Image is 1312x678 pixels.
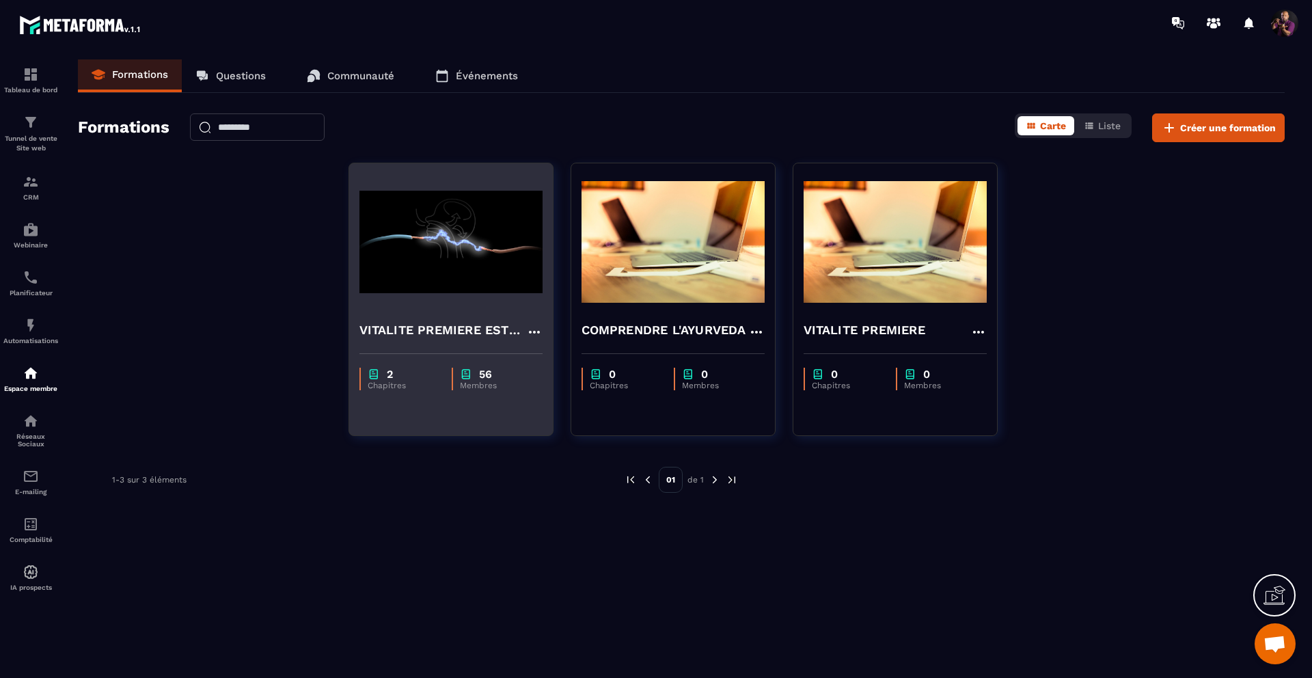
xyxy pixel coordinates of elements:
h4: VITALITE PREMIERE ESTRELLA [359,321,526,340]
img: scheduler [23,269,39,286]
div: Ouvrir le chat [1255,623,1296,664]
p: Chapitres [812,381,882,390]
p: E-mailing [3,488,58,496]
img: chapter [460,368,472,381]
img: logo [19,12,142,37]
p: 1-3 sur 3 éléments [112,475,187,485]
p: Tableau de bord [3,86,58,94]
p: CRM [3,193,58,201]
p: Chapitres [368,381,438,390]
a: schedulerschedulerPlanificateur [3,259,58,307]
p: Communauté [327,70,394,82]
img: email [23,468,39,485]
p: Membres [682,381,751,390]
button: Carte [1017,116,1074,135]
a: formation-backgroundVITALITE PREMIEREchapter0Chapitreschapter0Membres [793,163,1015,453]
p: Webinaire [3,241,58,249]
img: formation-background [804,174,987,310]
img: chapter [368,368,380,381]
img: formation-background [582,174,765,310]
a: accountantaccountantComptabilité [3,506,58,554]
span: Créer une formation [1180,121,1276,135]
img: chapter [904,368,916,381]
p: Formations [112,68,168,81]
img: chapter [590,368,602,381]
p: Membres [904,381,973,390]
h2: Formations [78,113,169,142]
p: Planificateur [3,289,58,297]
img: automations [23,365,39,381]
p: Questions [216,70,266,82]
a: formation-backgroundCOMPRENDRE L'AYURVEDAchapter0Chapitreschapter0Membres [571,163,793,453]
img: automations [23,221,39,238]
p: IA prospects [3,584,58,591]
span: Liste [1098,120,1121,131]
img: formation-background [359,174,543,310]
p: 0 [831,368,838,381]
a: formationformationCRM [3,163,58,211]
p: 0 [701,368,708,381]
p: 01 [659,467,683,493]
a: Formations [78,59,182,92]
p: Chapitres [590,381,660,390]
h4: COMPRENDRE L'AYURVEDA [582,321,746,340]
p: 56 [479,368,492,381]
button: Liste [1076,116,1129,135]
img: automations [23,317,39,334]
img: chapter [812,368,824,381]
button: Créer une formation [1152,113,1285,142]
a: automationsautomationsWebinaire [3,211,58,259]
img: next [726,474,738,486]
p: 2 [387,368,393,381]
a: Événements [422,59,532,92]
h4: VITALITE PREMIERE [804,321,925,340]
p: Événements [456,70,518,82]
a: formationformationTableau de bord [3,56,58,104]
a: social-networksocial-networkRéseaux Sociaux [3,403,58,458]
img: automations [23,564,39,580]
span: Carte [1040,120,1066,131]
a: emailemailE-mailing [3,458,58,506]
a: formation-backgroundVITALITE PREMIERE ESTRELLAchapter2Chapitreschapter56Membres [348,163,571,453]
a: automationsautomationsEspace membre [3,355,58,403]
img: formation [23,174,39,190]
p: Espace membre [3,385,58,392]
p: Réseaux Sociaux [3,433,58,448]
a: automationsautomationsAutomatisations [3,307,58,355]
img: prev [625,474,637,486]
img: accountant [23,516,39,532]
img: next [709,474,721,486]
a: formationformationTunnel de vente Site web [3,104,58,163]
p: 0 [609,368,616,381]
img: prev [642,474,654,486]
img: social-network [23,413,39,429]
p: 0 [923,368,930,381]
a: Communauté [293,59,408,92]
p: Tunnel de vente Site web [3,134,58,153]
a: Questions [182,59,279,92]
img: chapter [682,368,694,381]
p: Automatisations [3,337,58,344]
p: Comptabilité [3,536,58,543]
img: formation [23,66,39,83]
p: de 1 [687,474,704,485]
p: Membres [460,381,529,390]
img: formation [23,114,39,131]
